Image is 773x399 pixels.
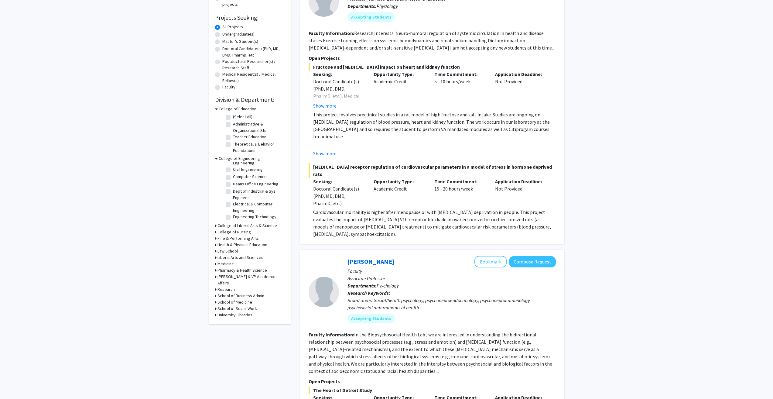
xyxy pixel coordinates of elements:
p: Time Commitment: [434,71,486,78]
b: Faculty Information: [309,332,354,338]
h3: [PERSON_NAME] & VP Academic Affairs [217,273,285,286]
h3: Research [217,286,235,293]
fg-read-more: Research Interests: Neuro-humoral regulation of systemic circulation in health and disease states... [309,30,556,51]
span: Physiology [377,3,398,9]
span: Psychology [377,283,399,289]
label: Deans Office Engineering [233,181,279,187]
label: Computer Science [233,174,267,180]
label: Engineering Technology [233,214,276,220]
p: Application Deadline: [495,71,547,78]
button: Compose Request to Samuele Zilioli [509,256,556,267]
div: Doctoral Candidate(s) (PhD, MD, DMD, PharmD, etc.), Medical Resident(s) / Medical Fellow(s) [313,78,365,114]
p: Seeking: [313,178,365,185]
h3: College of Liberal Arts & Science [217,222,277,229]
label: Doctoral Candidate(s) (PhD, MD, DMD, PharmD, etc.) [222,46,285,58]
label: Master's Student(s) [222,38,258,45]
b: Departments: [347,283,377,289]
b: Research Keywords: [347,290,390,296]
button: Show more [313,150,337,157]
label: Medical Resident(s) / Medical Fellow(s) [222,71,285,84]
label: Civil Engineering [233,166,263,173]
h2: Division & Department: [215,96,285,103]
div: Not Provided [491,178,551,207]
h3: University Libraries [217,312,252,318]
h3: School of Social Work [217,305,257,312]
p: Seeking: [313,71,365,78]
div: Not Provided [491,71,551,109]
h3: School of Medicine [217,299,252,305]
div: Doctoral Candidate(s) (PhD, MD, DMD, PharmD, etc.) [313,185,365,207]
button: Add Samuele Zilioli to Bookmarks [474,256,507,267]
h2: Projects Seeking: [215,14,285,21]
label: Faculty [222,84,235,90]
span: The Heart of Detroit Study [309,387,556,394]
p: This project involves preclinical studies in a rat model of high fructose and salt intake. Studie... [313,111,556,140]
div: 15 - 20 hours/week [430,178,491,207]
p: Open Projects [309,54,556,62]
p: Faculty [347,267,556,275]
p: Opportunity Type: [374,71,425,78]
div: 5 - 10 hours/week [430,71,491,109]
button: Show more [313,102,337,109]
mat-chip: Accepting Students [347,12,395,22]
b: Faculty Information: [309,30,354,36]
label: Electrical & Computer Engineering [233,201,283,214]
div: Broad areas: Social/health psychology, psychoneuroendocrinology, psychoneuroimmunology, psychosoc... [347,297,556,311]
label: Undergraduate(s) [222,31,255,37]
p: Associate Professor [347,275,556,282]
h3: Law School [217,248,238,254]
label: Dept of Industrial & Sys Engineer [233,188,283,201]
p: Cardiovascular mortaility is higher after menopause or with [MEDICAL_DATA] deprivation in people.... [313,208,556,238]
fg-read-more: In the Biopsychosocial Health Lab , we are interested in understanding the bidirectional relation... [309,332,552,374]
b: Departments: [347,3,377,9]
span: Fructose and [MEDICAL_DATA] impact on heart and kidney function [309,63,556,71]
mat-chip: Accepting Students [347,314,395,323]
label: All Projects [222,24,243,30]
h3: Medicine [217,261,234,267]
div: Academic Credit [369,71,430,109]
label: Postdoctoral Researcher(s) / Research Staff [222,58,285,71]
iframe: Chat [5,372,26,394]
label: Theoretical & Behavior Foundations [233,141,283,154]
h3: College of Engineering [219,155,260,162]
p: Time Commitment: [434,178,486,185]
p: Application Deadline: [495,178,547,185]
h3: College of Nursing [217,229,251,235]
h3: Pharmacy & Health Science [217,267,267,273]
p: Opportunity Type: [374,178,425,185]
p: Open Projects [309,378,556,385]
h3: College of Education [219,106,256,112]
label: Administrative & Organizational Stu [233,121,283,134]
span: [MEDICAL_DATA] receptor regulation of cardiovascular parameters in a model of stress in hormone d... [309,163,556,178]
div: Academic Credit [369,178,430,207]
label: Teacher Education [233,134,266,140]
h3: Health & Physical Education [217,242,267,248]
h3: School of Business Admin [217,293,264,299]
a: [PERSON_NAME] [347,258,394,265]
h3: Liberal Arts and Sciences [217,254,263,261]
h3: Fine & Performing Arts [217,235,259,242]
label: (Select All) [233,114,252,120]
